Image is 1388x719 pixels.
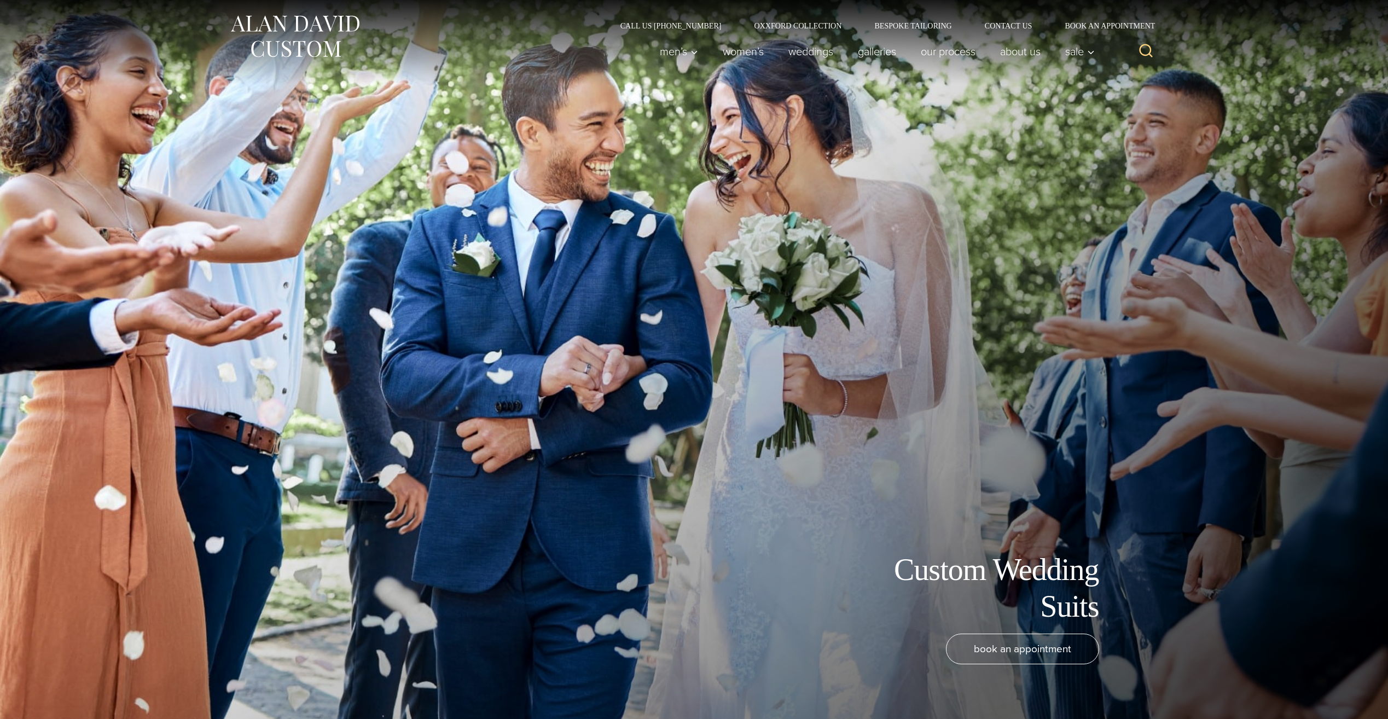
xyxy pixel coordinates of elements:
a: About Us [988,40,1053,62]
span: Men’s [660,46,698,57]
a: Galleries [845,40,908,62]
span: Sale [1065,46,1095,57]
a: Oxxford Collection [737,22,858,30]
img: Alan David Custom [229,12,361,61]
nav: Primary Navigation [647,40,1100,62]
h1: Custom Wedding Suits [853,552,1099,625]
a: Our Process [908,40,988,62]
a: weddings [776,40,845,62]
a: book an appointment [946,634,1099,664]
a: Contact Us [968,22,1049,30]
a: Bespoke Tailoring [858,22,968,30]
nav: Secondary Navigation [604,22,1159,30]
a: Book an Appointment [1048,22,1159,30]
a: Call Us [PHONE_NUMBER] [604,22,738,30]
a: Women’s [710,40,776,62]
button: View Search Form [1133,38,1159,65]
span: book an appointment [974,641,1071,657]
